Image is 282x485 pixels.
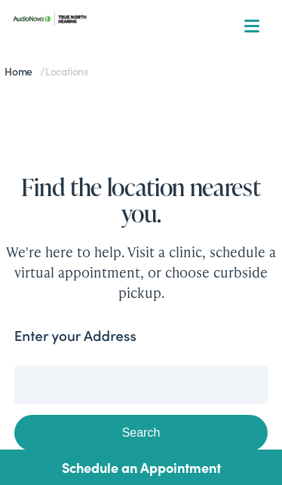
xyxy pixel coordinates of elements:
[5,63,40,78] a: Home
[5,173,276,226] h1: Find the location nearest you.
[45,63,88,78] span: Locations
[5,241,276,302] div: We're here to help. Visit a clinic, schedule a virtual appointment, or choose curbside pickup.
[14,415,268,451] button: Search
[14,325,136,347] label: Enter your Address
[17,60,276,92] a: What We Offer
[5,63,88,78] span: /
[14,366,268,404] input: Enter your address or zip code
